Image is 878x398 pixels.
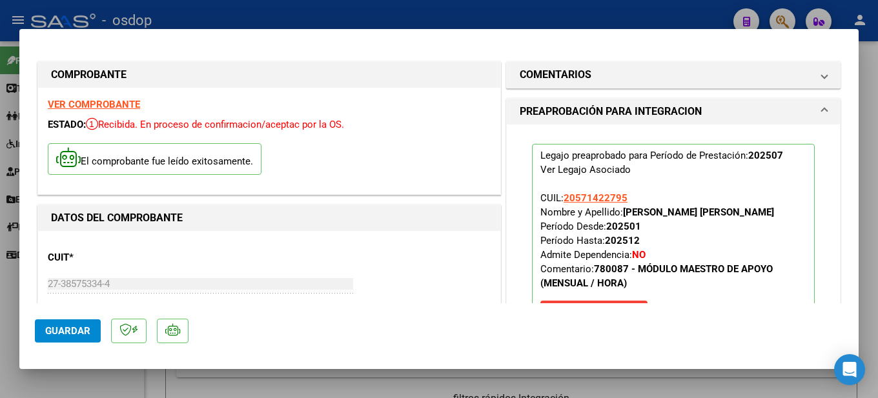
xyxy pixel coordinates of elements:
[540,263,773,289] span: Comentario:
[540,192,774,289] span: CUIL: Nombre y Apellido: Período Desde: Período Hasta: Admite Dependencia:
[35,319,101,343] button: Guardar
[532,144,815,330] p: Legajo preaprobado para Período de Prestación:
[748,150,783,161] strong: 202507
[507,124,840,359] div: PREAPROBACIÓN PARA INTEGRACION
[605,235,640,246] strong: 202512
[520,67,591,83] h1: COMENTARIOS
[540,163,631,177] div: Ver Legajo Asociado
[51,212,183,224] strong: DATOS DEL COMPROBANTE
[48,119,86,130] span: ESTADO:
[834,354,865,385] div: Open Intercom Messenger
[564,192,628,204] span: 20571422795
[86,119,344,130] span: Recibida. En proceso de confirmacion/aceptac por la OS.
[606,221,641,232] strong: 202501
[540,301,648,324] button: Quitar Legajo
[507,62,840,88] mat-expansion-panel-header: COMENTARIOS
[48,143,261,175] p: El comprobante fue leído exitosamente.
[507,99,840,124] mat-expansion-panel-header: PREAPROBACIÓN PARA INTEGRACION
[540,263,773,289] strong: 780087 - MÓDULO MAESTRO DE APOYO (MENSUAL / HORA)
[45,325,90,337] span: Guardar
[632,249,646,261] strong: NO
[51,68,127,81] strong: COMPROBANTE
[48,99,140,110] a: VER COMPROBANTE
[48,250,181,265] p: CUIT
[623,206,774,218] strong: [PERSON_NAME] [PERSON_NAME]
[520,104,702,119] h1: PREAPROBACIÓN PARA INTEGRACION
